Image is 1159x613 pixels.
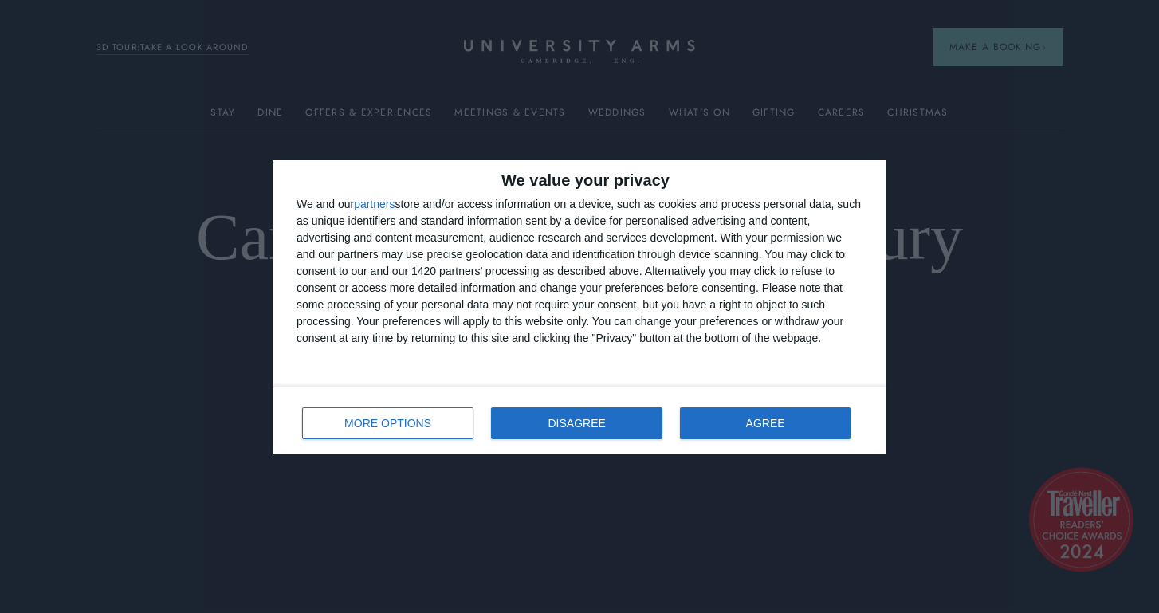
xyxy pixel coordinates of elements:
[746,418,785,429] span: AGREE
[302,407,473,439] button: MORE OPTIONS
[297,172,862,188] h2: We value your privacy
[273,160,886,454] div: qc-cmp2-ui
[354,198,395,210] button: partners
[344,418,431,429] span: MORE OPTIONS
[297,196,862,347] div: We and our store and/or access information on a device, such as cookies and process personal data...
[491,407,662,439] button: DISAGREE
[548,418,606,429] span: DISAGREE
[680,407,851,439] button: AGREE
